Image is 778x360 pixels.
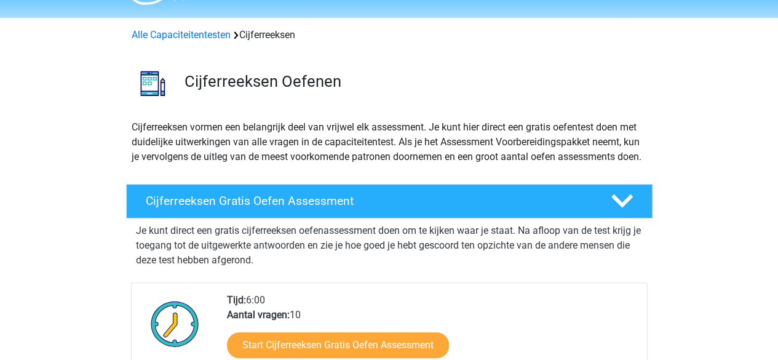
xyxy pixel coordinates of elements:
[227,332,449,358] a: Start Cijferreeksen Gratis Oefen Assessment
[121,184,657,218] a: Cijferreeksen Gratis Oefen Assessment
[132,120,647,164] p: Cijferreeksen vormen een belangrijk deel van vrijwel elk assessment. Je kunt hier direct een grat...
[144,293,206,354] img: Klok
[136,223,643,268] p: Je kunt direct een gratis cijferreeksen oefenassessment doen om te kijken waar je staat. Na afloo...
[146,194,591,208] h4: Cijferreeksen Gratis Oefen Assessment
[127,28,652,42] div: Cijferreeksen
[227,294,246,306] b: Tijd:
[185,72,643,91] h3: Cijferreeksen Oefenen
[127,57,179,110] img: cijferreeksen
[227,309,290,321] b: Aantal vragen:
[132,29,231,41] a: Alle Capaciteitentesten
